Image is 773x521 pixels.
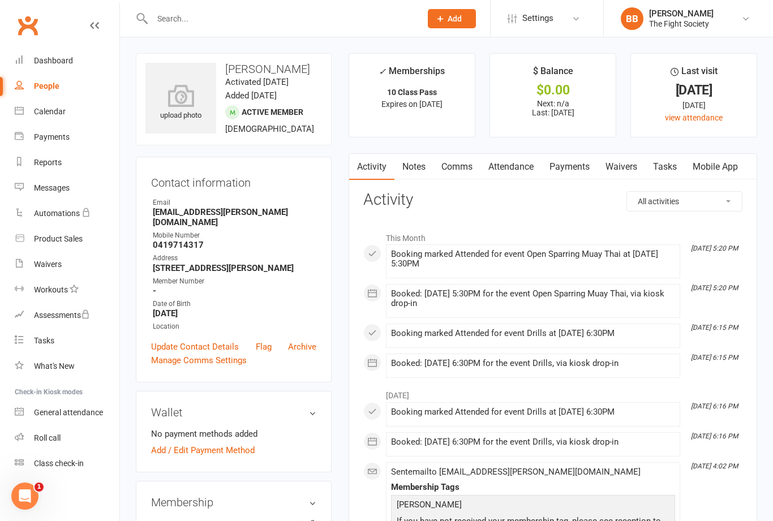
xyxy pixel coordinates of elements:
a: Roll call [15,425,119,451]
div: What's New [34,361,75,371]
div: The Fight Society [649,19,714,29]
div: Dashboard [34,56,73,65]
a: What's New [15,354,119,379]
a: Clubworx [14,11,42,40]
a: General attendance kiosk mode [15,400,119,425]
a: Comms [433,154,480,180]
a: Tasks [645,154,685,180]
div: [DATE] [641,84,746,96]
a: Notes [394,154,433,180]
a: Waivers [15,252,119,277]
strong: 0419714317 [153,240,316,250]
div: Messages [34,183,70,192]
div: People [34,81,59,91]
a: Mobile App [685,154,746,180]
a: Reports [15,150,119,175]
div: BB [621,7,643,30]
li: No payment methods added [151,427,316,441]
div: Product Sales [34,234,83,243]
i: [DATE] 5:20 PM [691,284,738,292]
button: Add [428,9,476,28]
a: Payments [15,124,119,150]
a: Class kiosk mode [15,451,119,476]
li: [DATE] [363,384,742,402]
a: Add / Edit Payment Method [151,444,255,457]
i: [DATE] 4:02 PM [691,462,738,470]
div: Last visit [671,64,718,84]
h3: Contact information [151,172,316,189]
strong: [DATE] [153,308,316,318]
div: Waivers [34,260,62,269]
div: Mobile Number [153,230,316,241]
span: Add [448,14,462,23]
div: Roll call [34,433,61,442]
div: Calendar [34,107,66,116]
a: Flag [256,340,272,354]
div: Booked: [DATE] 5:30PM for the event Open Sparring Muay Thai, via kiosk drop-in [391,289,675,308]
a: Manage Comms Settings [151,354,247,367]
h3: Membership [151,496,316,509]
iframe: Intercom live chat [11,483,38,510]
strong: [STREET_ADDRESS][PERSON_NAME] [153,263,316,273]
p: [PERSON_NAME] [394,498,672,514]
i: ✓ [379,66,386,77]
div: [DATE] [641,99,746,111]
div: [PERSON_NAME] [649,8,714,19]
i: [DATE] 6:15 PM [691,354,738,361]
div: Booked: [DATE] 6:30PM for the event Drills, via kiosk drop-in [391,437,675,447]
a: Activity [349,154,394,180]
div: Booking marked Attended for event Open Sparring Muay Thai at [DATE] 5:30PM [391,249,675,269]
a: Automations [15,201,119,226]
a: Product Sales [15,226,119,252]
span: Expires on [DATE] [381,100,443,109]
i: [DATE] 5:20 PM [691,244,738,252]
a: Payments [542,154,598,180]
span: Active member [242,107,303,117]
a: view attendance [665,113,723,122]
div: Booking marked Attended for event Drills at [DATE] 6:30PM [391,329,675,338]
a: Messages [15,175,119,201]
time: Added [DATE] [225,91,277,101]
h3: [PERSON_NAME] [145,63,322,75]
a: Update Contact Details [151,340,239,354]
div: Memberships [379,64,445,85]
a: Attendance [480,154,542,180]
div: Reports [34,158,62,167]
a: Waivers [598,154,645,180]
a: Calendar [15,99,119,124]
div: Location [153,321,316,332]
div: Booking marked Attended for event Drills at [DATE] 6:30PM [391,407,675,417]
a: Workouts [15,277,119,303]
div: Class check-in [34,459,84,468]
div: $ Balance [533,64,573,84]
li: This Month [363,226,742,244]
a: Tasks [15,328,119,354]
span: Settings [522,6,553,31]
span: 1 [35,483,44,492]
div: upload photo [145,84,216,122]
strong: 10 Class Pass [387,88,437,97]
p: Next: n/a Last: [DATE] [500,99,605,117]
span: [DEMOGRAPHIC_DATA] [225,124,314,134]
i: [DATE] 6:15 PM [691,324,738,331]
a: People [15,74,119,99]
i: [DATE] 6:16 PM [691,432,738,440]
span: Sent email to [EMAIL_ADDRESS][PERSON_NAME][DOMAIN_NAME] [391,467,641,477]
div: Tasks [34,336,54,345]
h3: Activity [363,191,742,209]
strong: - [153,286,316,296]
div: General attendance [34,408,103,417]
a: Archive [288,340,316,354]
div: Email [153,197,316,208]
a: Dashboard [15,48,119,74]
i: [DATE] 6:16 PM [691,402,738,410]
div: Payments [34,132,70,141]
h3: Wallet [151,406,316,419]
div: Date of Birth [153,299,316,309]
div: Member Number [153,276,316,287]
time: Activated [DATE] [225,77,289,87]
div: Assessments [34,311,90,320]
div: Address [153,253,316,264]
div: Automations [34,209,80,218]
div: $0.00 [500,84,605,96]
